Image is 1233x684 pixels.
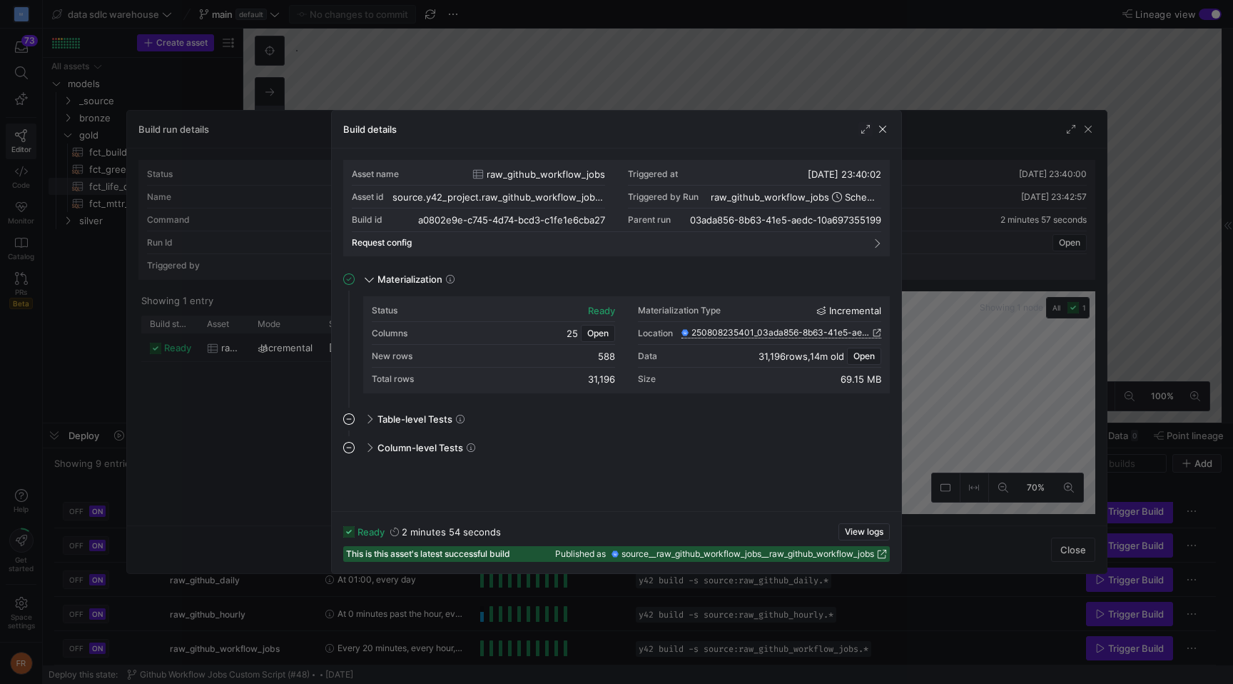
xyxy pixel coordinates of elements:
[377,273,442,285] span: Materialization
[628,215,671,225] span: Parent run
[357,526,385,538] span: ready
[612,549,887,559] a: source__raw_github_workflow_jobs__raw_github_workflow_jobs
[372,306,397,316] div: Status
[690,214,881,226] div: 03ada856-8b63-41e5-aedc-10a697355199
[638,351,657,361] div: Data
[845,191,878,203] span: Scheduler
[346,549,510,559] span: This is this asset's latest successful build
[838,523,890,540] button: View logs
[758,351,808,362] span: 31,196 rows
[829,305,881,316] span: incremental
[343,408,890,431] mat-expansion-panel-header: Table-level Tests
[587,328,609,338] span: Open
[352,232,881,253] mat-expansion-panel-header: Request config
[581,325,615,342] button: Open
[343,124,397,135] h3: Build details
[810,351,844,362] span: 14m old
[808,169,881,180] span: [DATE] 23:40:02
[691,328,870,338] span: 250808235401_03ada856-8b63-41e5-aedc-10a697355199
[372,328,407,338] div: Columns
[555,549,606,559] span: Published as
[638,306,721,316] div: Materialization Type
[638,328,673,338] div: Location
[418,214,605,226] div: a0802e9e-c745-4d74-bcd3-c1fe1e6cba27
[588,305,615,316] div: ready
[352,192,384,202] div: Asset id
[372,374,414,384] div: Total rows
[841,373,881,385] div: 69.15 MB
[567,328,578,339] span: 25
[372,351,412,361] div: New rows
[621,549,874,559] span: source__raw_github_workflow_jobs__raw_github_workflow_jobs
[377,442,463,453] span: Column-level Tests
[711,191,829,203] span: raw_github_workflow_jobs
[588,373,615,385] div: 31,196
[402,526,501,538] y42-duration: 2 minutes 54 seconds
[598,351,615,362] div: 588
[853,351,875,361] span: Open
[638,374,656,384] div: Size
[681,328,881,338] a: 250808235401_03ada856-8b63-41e5-aedc-10a697355199
[392,191,605,203] div: source.y42_project.raw_github_workflow_jobs.raw_github_workflow_jobs
[343,296,890,408] div: Materialization
[352,169,399,179] div: Asset name
[845,527,883,537] span: View logs
[352,238,864,248] mat-panel-title: Request config
[758,351,844,362] div: ,
[352,215,382,225] div: Build id
[707,189,881,205] button: raw_github_workflow_jobsScheduler
[377,413,452,425] span: Table-level Tests
[487,169,605,180] span: raw_github_workflow_jobs
[628,192,699,202] div: Triggered by Run
[847,348,881,365] button: Open
[628,169,678,179] div: Triggered at
[343,268,890,291] mat-expansion-panel-header: Materialization
[343,436,890,459] mat-expansion-panel-header: Column-level Tests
